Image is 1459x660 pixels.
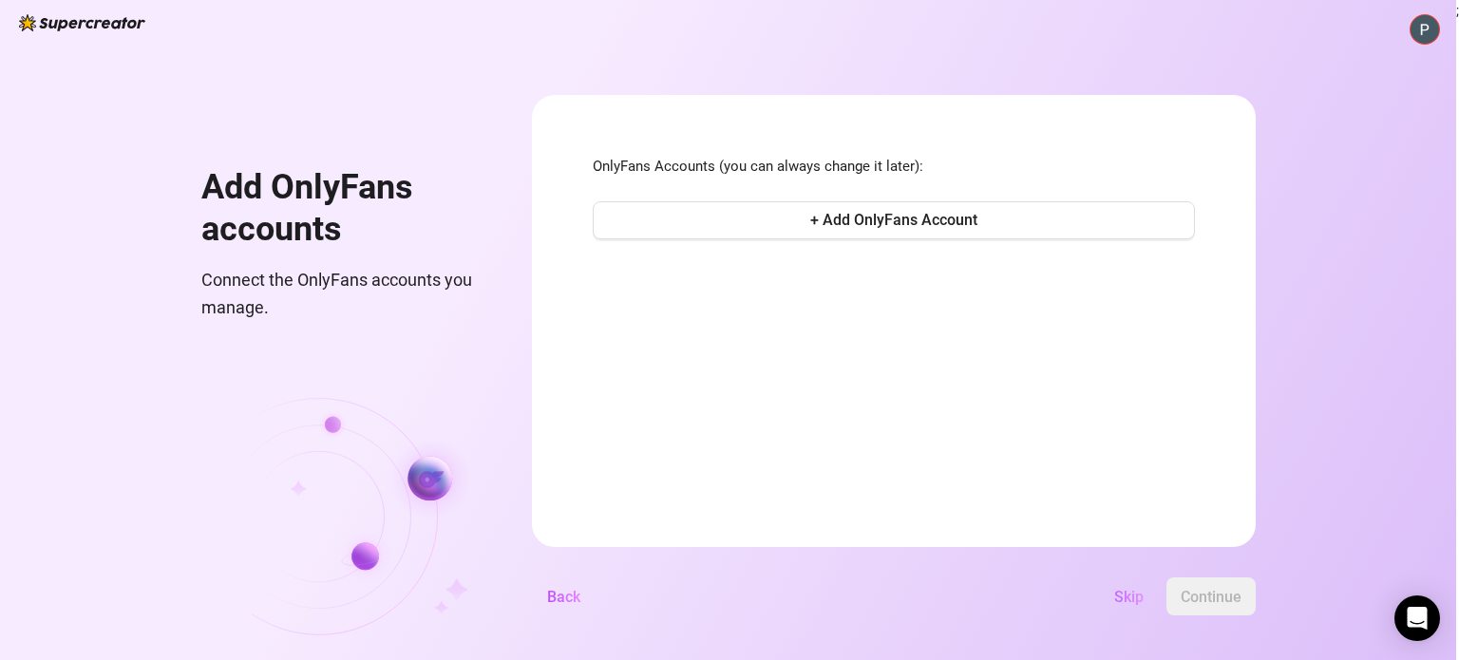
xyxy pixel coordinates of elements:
[201,167,486,250] h1: Add OnlyFans accounts
[810,211,977,229] span: + Add OnlyFans Account
[1394,595,1440,641] div: Open Intercom Messenger
[532,577,596,615] button: Back
[547,588,580,606] span: Back
[201,267,486,321] span: Connect the OnlyFans accounts you manage.
[1099,577,1159,615] button: Skip
[593,201,1195,239] button: + Add OnlyFans Account
[1411,15,1439,44] img: ACg8ocJAQGmZ69ZS_NoiX2kugv9WarwNEntGRknnTmnCEvq6d6Jdlw=s96-c
[1166,577,1256,615] button: Continue
[19,14,145,31] img: logo
[593,156,1195,179] span: OnlyFans Accounts (you can always change it later):
[1114,588,1144,606] span: Skip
